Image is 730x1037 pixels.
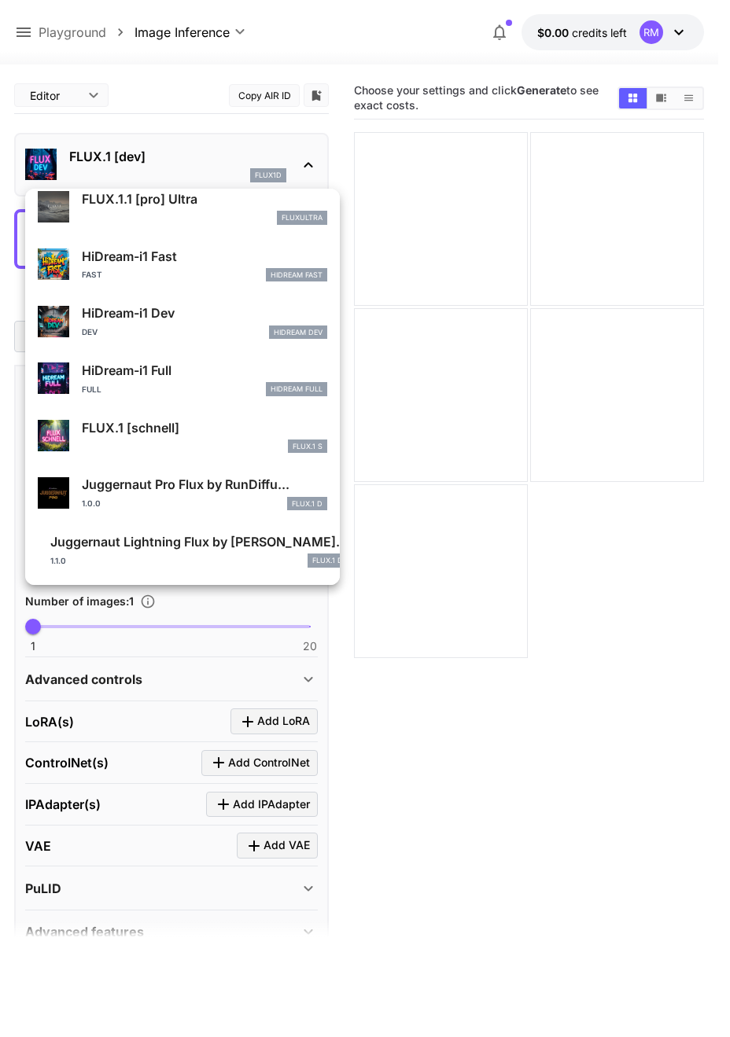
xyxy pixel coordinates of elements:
[82,303,327,322] p: HiDream-i1 Dev
[82,361,327,380] p: HiDream-i1 Full
[82,475,327,494] p: Juggernaut Pro Flux by RunDiffu...
[38,183,327,231] div: FLUX.1.1 [pro] Ultrafluxultra
[38,469,327,517] div: Juggernaut Pro Flux by RunDiffu...1.0.0FLUX.1 D
[38,355,327,403] div: HiDream-i1 FullFullHiDream Full
[38,241,327,289] div: HiDream-i1 FastFastHiDream Fast
[82,384,101,395] p: Full
[82,498,101,509] p: 1.0.0
[274,327,323,338] p: HiDream Dev
[38,297,327,345] div: HiDream-i1 DevDevHiDream Dev
[271,270,323,281] p: HiDream Fast
[271,384,323,395] p: HiDream Full
[50,532,348,551] p: Juggernaut Lightning Flux by [PERSON_NAME]...
[82,326,98,338] p: Dev
[293,441,323,452] p: FLUX.1 S
[282,212,323,223] p: fluxultra
[82,247,327,266] p: HiDream-i1 Fast
[82,269,102,281] p: Fast
[292,498,323,509] p: FLUX.1 D
[312,555,343,566] p: FLUX.1 D
[82,189,327,208] p: FLUX.1.1 [pro] Ultra
[50,555,66,567] p: 1.1.0
[38,412,327,460] div: FLUX.1 [schnell]FLUX.1 S
[38,526,327,574] div: Juggernaut Lightning Flux by [PERSON_NAME]...1.1.0FLUX.1 D
[82,418,327,437] p: FLUX.1 [schnell]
